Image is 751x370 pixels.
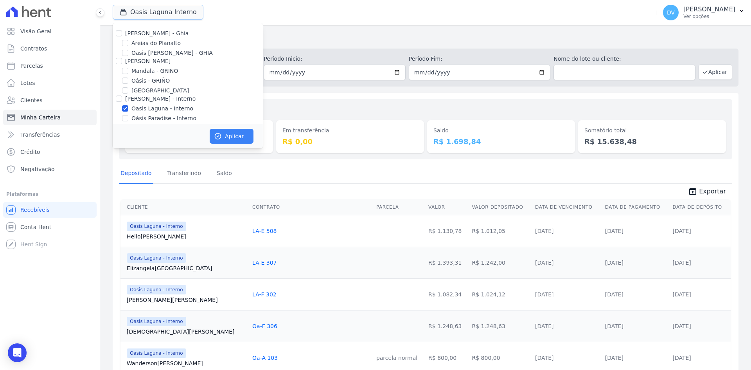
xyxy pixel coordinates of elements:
i: unarchive [688,187,697,196]
td: R$ 1.393,31 [425,247,469,278]
a: Recebíveis [3,202,97,218]
p: [PERSON_NAME] [683,5,735,13]
button: Aplicar [210,129,253,144]
a: [DATE] [672,291,691,298]
a: Visão Geral [3,23,97,39]
td: R$ 1.082,34 [425,278,469,310]
a: [DATE] [535,228,553,234]
span: Oasis Laguna - Interno [127,285,186,294]
span: Clientes [20,96,42,104]
label: [PERSON_NAME] - Interno [125,96,196,102]
a: [DATE] [535,260,553,266]
dt: Saldo [433,126,569,135]
span: DV [667,10,675,15]
dd: R$ 1.698,84 [433,136,569,147]
label: Areias do Planalto [131,39,181,47]
span: Contratos [20,45,47,52]
a: LA-E 307 [252,260,277,266]
dt: Somatório total [584,126,720,135]
a: [DATE] [605,291,623,298]
a: unarchive Exportar [682,187,732,198]
a: [DATE] [672,260,691,266]
a: [DEMOGRAPHIC_DATA][PERSON_NAME] [127,328,246,336]
div: Open Intercom Messenger [8,343,27,362]
a: Parcelas [3,58,97,74]
label: Oásis Paradise - Interno [131,114,196,123]
span: Transferências [20,131,60,139]
a: Saldo [215,164,234,184]
span: Conta Hent [20,223,51,231]
span: Oasis Laguna - Interno [127,222,186,231]
span: Exportar [699,187,726,196]
span: Oasis Laguna - Interno [127,348,186,358]
button: Aplicar [699,64,732,80]
dd: R$ 0,00 [282,136,418,147]
span: Crédito [20,148,40,156]
th: Cliente [120,199,249,215]
a: Transferindo [166,164,203,184]
label: Período Inicío: [264,55,405,63]
a: parcela normal [376,355,417,361]
dd: R$ 15.638,48 [584,136,720,147]
span: Visão Geral [20,27,52,35]
a: [DATE] [535,291,553,298]
span: Negativação [20,165,55,173]
a: [DATE] [672,228,691,234]
a: [DATE] [605,260,623,266]
a: Conta Hent [3,219,97,235]
span: Oasis Laguna - Interno [127,253,186,263]
td: R$ 1.248,63 [425,310,469,342]
th: Valor [425,199,469,215]
a: Crédito [3,144,97,160]
a: Negativação [3,161,97,177]
a: Elizangela[GEOGRAPHIC_DATA] [127,264,246,272]
a: Oa-A 103 [252,355,278,361]
label: Nome do lote ou cliente: [553,55,695,63]
a: [DATE] [672,355,691,361]
a: Contratos [3,41,97,56]
a: [DATE] [605,355,623,361]
th: Valor Depositado [469,199,532,215]
a: [DATE] [535,323,553,329]
a: Minha Carteira [3,110,97,125]
a: Clientes [3,92,97,108]
a: LA-F 302 [252,291,277,298]
span: Minha Carteira [20,114,61,121]
span: Parcelas [20,62,43,70]
a: LA-E 508 [252,228,277,234]
label: Período Fim: [409,55,550,63]
th: Contrato [249,199,373,215]
dt: Em transferência [282,126,418,135]
a: [DATE] [605,228,623,234]
a: [PERSON_NAME][PERSON_NAME] [127,296,246,304]
label: Oasis Laguna - Interno [131,105,193,113]
td: R$ 1.012,05 [469,215,532,247]
a: Depositado [119,164,153,184]
th: Data de Depósito [669,199,731,215]
span: Oasis Laguna - Interno [127,317,186,326]
label: [PERSON_NAME] [125,58,171,64]
a: [DATE] [605,323,623,329]
th: Data de Pagamento [602,199,670,215]
th: Parcela [373,199,425,215]
td: R$ 1.248,63 [469,310,532,342]
label: Oasis [PERSON_NAME] - GHIA [131,49,213,57]
a: Helio[PERSON_NAME] [127,233,246,240]
td: R$ 1.130,78 [425,215,469,247]
a: Transferências [3,127,97,143]
span: Lotes [20,79,35,87]
a: Wanderson[PERSON_NAME] [127,359,246,367]
a: [DATE] [672,323,691,329]
label: Oásis - GRIÑO [131,77,170,85]
label: [GEOGRAPHIC_DATA] [131,87,189,95]
button: DV [PERSON_NAME] Ver opções [657,2,751,23]
label: Mandala - GRIÑO [131,67,178,75]
th: Data de Vencimento [532,199,602,215]
div: Plataformas [6,190,93,199]
a: Oa-F 306 [252,323,277,329]
button: Oasis Laguna Interno [113,5,203,20]
p: Ver opções [683,13,735,20]
td: R$ 1.242,00 [469,247,532,278]
a: Lotes [3,75,97,91]
a: [DATE] [535,355,553,361]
